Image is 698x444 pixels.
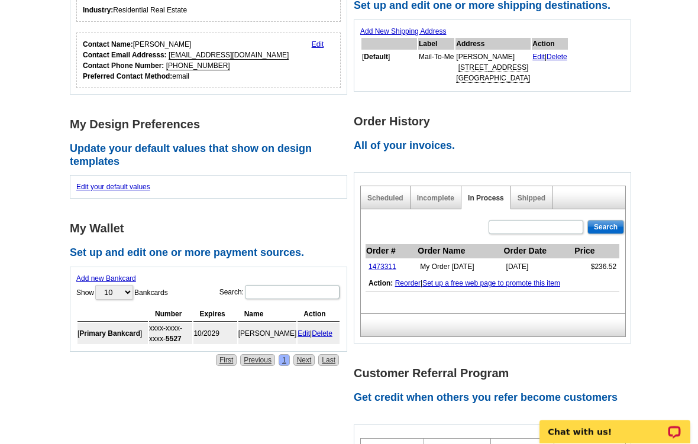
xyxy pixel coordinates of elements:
[76,33,341,89] div: Who should we contact regarding order issues?
[76,183,150,192] a: Edit your default values
[76,284,168,302] label: Show Bankcards
[77,323,148,345] td: [ ]
[518,195,545,203] a: Shipped
[70,223,354,235] h1: My Wallet
[503,245,574,259] th: Order Date
[532,407,698,444] iframe: LiveChat chat widget
[532,51,568,85] td: |
[83,51,167,60] strong: Contact Email Addresss:
[70,119,354,131] h1: My Design Preferences
[417,195,454,203] a: Incomplete
[395,280,421,288] a: Reorder
[455,38,531,50] th: Address
[166,335,182,343] strong: 5527
[574,245,619,259] th: Price
[83,73,172,81] strong: Preferred Contact Method:
[312,41,324,49] a: Edit
[503,259,574,276] td: [DATE]
[298,330,310,338] a: Edit
[532,38,568,50] th: Action
[422,280,560,288] a: Set up a free web page to promote this item
[240,355,275,367] a: Previous
[418,38,454,50] th: Label
[149,307,192,322] th: Number
[354,116,638,128] h1: Order History
[298,307,340,322] th: Action
[369,280,393,288] b: Action:
[193,323,237,345] td: 10/2029
[83,40,289,82] div: [PERSON_NAME] email
[366,276,619,293] td: |
[279,355,290,367] a: 1
[354,368,638,380] h1: Customer Referral Program
[354,392,638,405] h2: Get credit when others you refer become customers
[468,195,504,203] a: In Process
[76,275,136,283] a: Add new Bankcard
[238,323,297,345] td: [PERSON_NAME]
[367,195,403,203] a: Scheduled
[83,62,164,70] strong: Contact Phone Number:
[216,355,237,367] a: First
[417,259,503,276] td: My Order [DATE]
[360,28,446,36] a: Add New Shipping Address
[70,247,354,260] h2: Set up and edit one or more payment sources.
[574,259,619,276] td: $236.52
[364,53,388,61] b: Default
[417,245,503,259] th: Order Name
[193,307,237,322] th: Expires
[369,263,396,271] a: 1473311
[354,140,638,153] h2: All of your invoices.
[83,41,133,49] strong: Contact Name:
[455,51,531,85] td: [PERSON_NAME]
[312,330,332,338] a: Delete
[95,286,133,300] select: ShowBankcards
[83,7,113,15] strong: Industry:
[245,286,340,300] input: Search:
[418,51,454,85] td: Mail-To-Me
[238,307,297,322] th: Name
[149,323,192,345] td: xxxx-xxxx-xxxx-
[79,330,140,338] b: Primary Bankcard
[219,284,341,301] label: Search:
[532,53,545,61] a: Edit
[298,323,340,345] td: |
[70,143,354,168] h2: Update your default values that show on design templates
[318,355,339,367] a: Last
[293,355,315,367] a: Next
[366,245,417,259] th: Order #
[587,221,624,235] input: Search
[361,51,417,85] td: [ ]
[547,53,567,61] a: Delete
